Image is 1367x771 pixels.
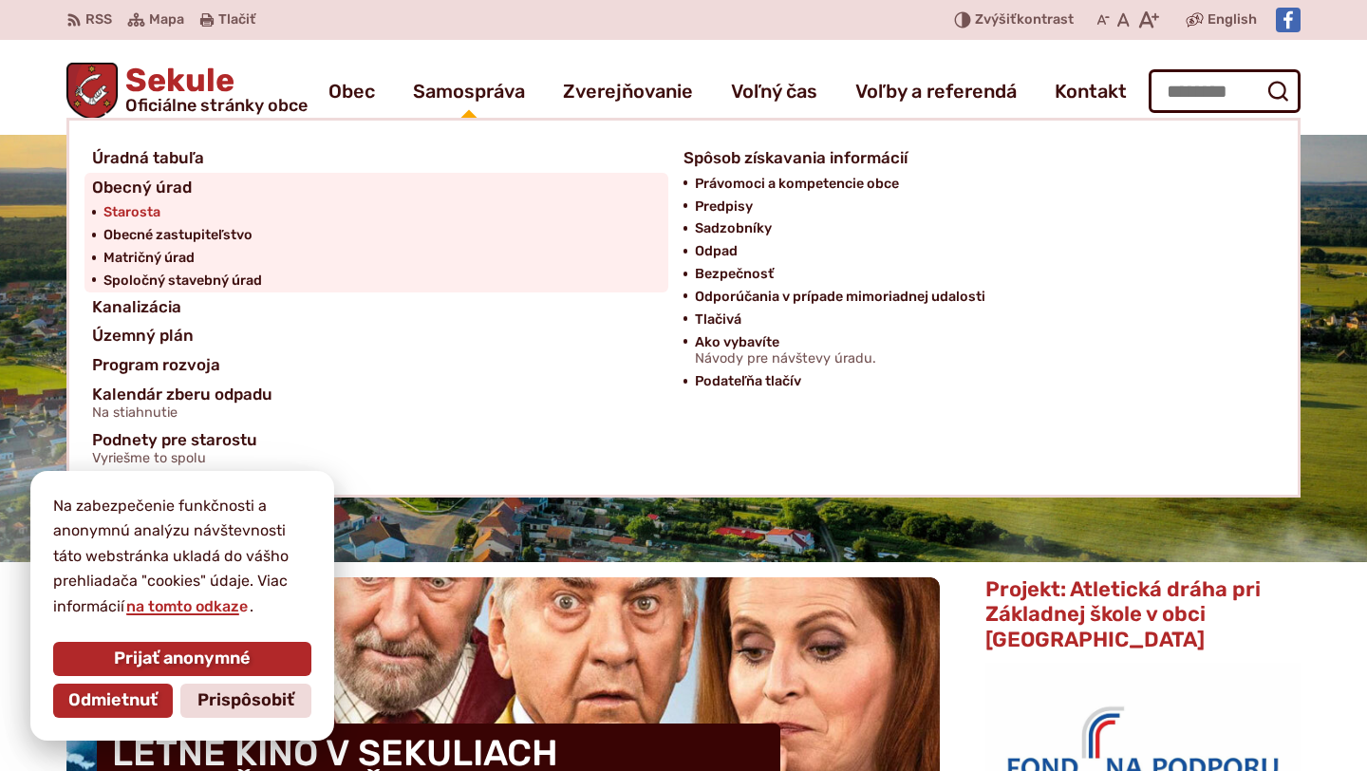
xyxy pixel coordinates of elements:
[695,286,1252,309] a: Odporúčania v prípade mimoriadnej udalosti
[1276,8,1301,32] img: Prejsť na Facebook stránku
[103,270,262,292] span: Spoločný stavebný úrad
[197,690,294,711] span: Prispôsobiť
[92,350,220,380] span: Program rozvoja
[695,331,876,371] span: Ako vybavíte
[695,309,741,331] span: Tlačivá
[53,684,173,718] button: Odmietnuť
[695,217,1252,240] a: Sadzobníky
[103,201,160,224] span: Starosta
[695,370,1252,393] a: Podateľňa tlačív
[695,196,1252,218] a: Predpisy
[92,143,204,173] span: Úradná tabuľa
[149,9,184,31] span: Mapa
[1055,65,1127,118] a: Kontakt
[695,217,772,240] span: Sadzobníky
[731,65,817,118] a: Voľný čas
[53,642,311,676] button: Prijať anonymné
[103,247,661,270] a: Matričný úrad
[328,65,375,118] a: Obec
[92,321,661,350] a: Územný plán
[92,292,181,322] span: Kanalizácia
[103,270,661,292] a: Spoločný stavebný úrad
[92,173,192,202] span: Obecný úrad
[92,350,661,380] a: Program rozvoja
[68,690,158,711] span: Odmietnuť
[125,97,308,114] span: Oficiálne stránky obce
[103,201,661,224] a: Starosta
[695,309,1252,331] a: Tlačivá
[103,224,661,247] a: Obecné zastupiteľstvo
[124,597,250,615] a: na tomto odkaze
[103,247,195,270] span: Matričný úrad
[92,380,272,426] span: Kalendár zberu odpadu
[695,173,899,196] span: Právomoci a kompetencie obce
[118,65,308,114] h1: Sekule
[695,263,774,286] span: Bezpečnosť
[695,370,801,393] span: Podateľňa tlačív
[683,143,908,173] span: Spôsob získavania informácií
[695,286,985,309] span: Odporúčania v prípade mimoriadnej udalosti
[695,196,753,218] span: Predpisy
[92,143,661,173] a: Úradná tabuľa
[1208,9,1257,31] span: English
[85,9,112,31] span: RSS
[92,173,661,202] a: Obecný úrad
[92,425,257,472] span: Podnety pre starostu
[114,649,251,669] span: Prijať anonymné
[92,321,194,350] span: Územný plán
[1204,9,1261,31] a: English
[695,351,876,367] span: Návody pre návštevy úradu.
[695,240,1252,263] a: Odpad
[695,331,1252,371] a: Ako vybavíteNávody pre návštevy úradu.
[985,576,1261,652] span: Projekt: Atletická dráha pri Základnej škole v obci [GEOGRAPHIC_DATA]
[92,380,661,426] a: Kalendár zberu odpaduNa stiahnutie
[855,65,1017,118] a: Voľby a referendá
[53,494,311,619] p: Na zabezpečenie funkčnosti a anonymnú analýzu návštevnosti táto webstránka ukladá do vášho prehli...
[92,451,257,466] span: Vyriešme to spolu
[218,12,255,28] span: Tlačiť
[695,173,1252,196] a: Právomoci a kompetencie obce
[92,292,661,322] a: Kanalizácia
[695,240,738,263] span: Odpad
[413,65,525,118] a: Samospráva
[103,224,253,247] span: Obecné zastupiteľstvo
[92,405,272,421] span: Na stiahnutie
[66,63,308,120] a: Logo Sekule, prejsť na domovskú stránku.
[180,684,311,718] button: Prispôsobiť
[683,143,1252,173] a: Spôsob získavania informácií
[563,65,693,118] a: Zverejňovanie
[975,11,1017,28] span: Zvýšiť
[66,63,118,120] img: Prejsť na domovskú stránku
[92,425,1252,472] a: Podnety pre starostuVyriešme to spolu
[695,263,1252,286] a: Bezpečnosť
[975,12,1074,28] span: kontrast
